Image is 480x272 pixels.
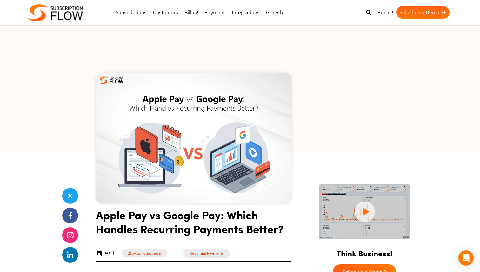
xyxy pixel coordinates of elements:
a: Growth [263,6,286,19]
h1: Apple Pay vs Google Pay: Which Handles Recurring Payments Better? [96,208,291,241]
h2: Think Business! [311,241,418,261]
a: Payment [201,6,228,19]
a: Pricing [374,6,396,19]
img: intro video [319,184,410,239]
img: Apple Pay vs Google Pay [96,73,291,203]
a: Billing [181,6,201,19]
a: Recurring Payments [183,249,230,258]
a: Integrations [228,6,263,19]
a: by Editorial Team [122,249,167,257]
a: Schedule a Demo [396,6,450,19]
a: Customers [150,6,181,19]
a: Subscriptions [112,6,150,19]
div: Open Intercom Messenger [458,250,474,266]
div: [DATE] [96,250,114,256]
img: Subscriptionflow [27,4,83,21]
